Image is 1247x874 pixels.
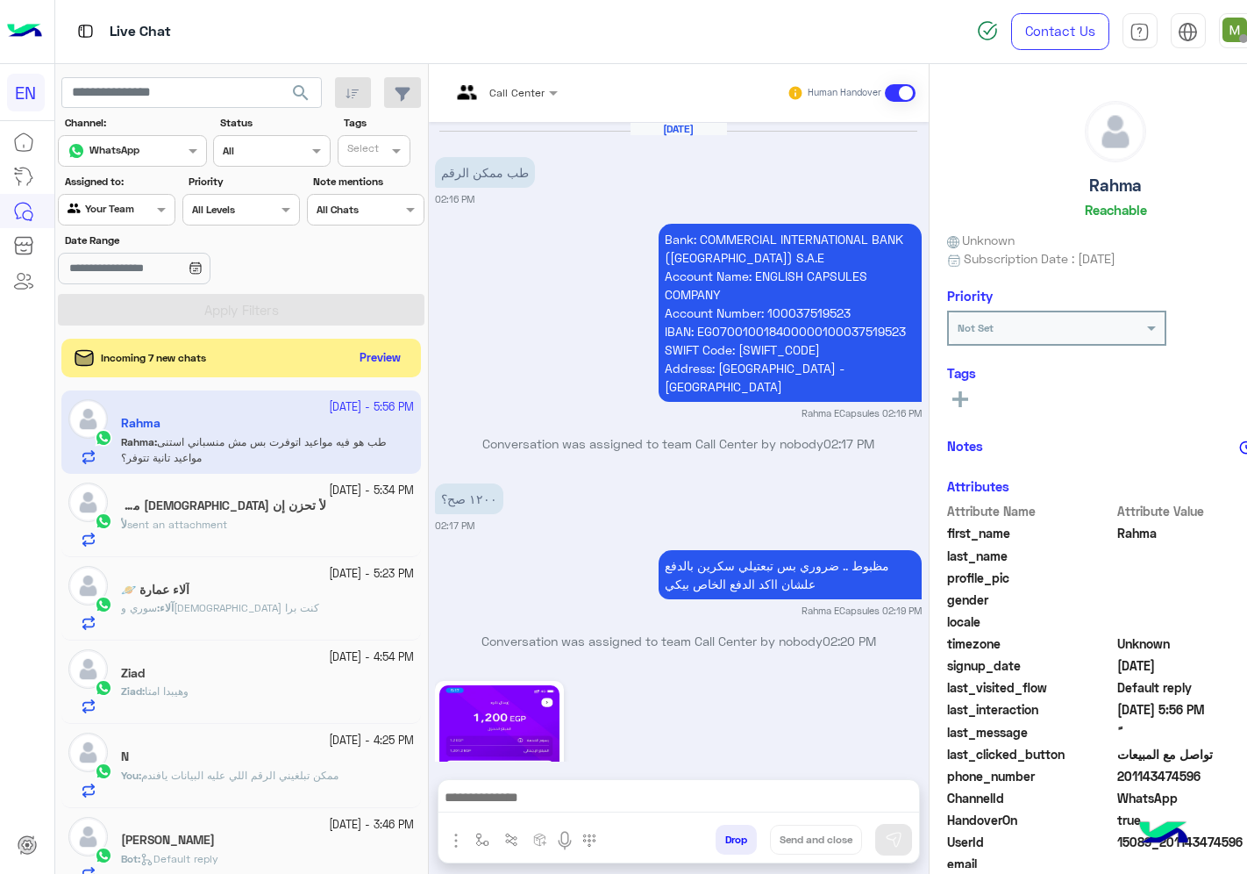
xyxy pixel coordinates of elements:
span: Attribute Name [947,502,1115,520]
span: phone_number [947,767,1115,785]
b: : [121,684,145,698]
p: Conversation was assigned to team Call Center by nobody [435,434,922,453]
small: [DATE] - 4:25 PM [329,733,414,749]
label: Tags [344,115,422,131]
h6: Priority [947,288,993,304]
img: hulul-logo.png [1133,804,1194,865]
span: sent an attachment [127,518,227,531]
span: last_clicked_button [947,745,1115,763]
img: WhatsApp [95,763,112,780]
button: create order [525,825,554,854]
button: Drop [716,825,757,855]
h5: Ziad [121,666,145,681]
a: Contact Us [1011,13,1109,50]
b: : [121,852,140,865]
img: create order [533,833,547,847]
span: Ziad [121,684,142,698]
button: search [280,77,323,115]
small: [DATE] - 5:34 PM [329,483,414,499]
span: Bot [121,852,138,865]
p: 15/9/2025, 2:19 PM [659,550,922,599]
b: Not Set [958,321,994,334]
label: Date Range [65,233,298,248]
img: send attachment [445,830,467,851]
small: Rahma ECapsules 02:19 PM [802,604,922,618]
img: tab [1178,22,1198,42]
b: : [157,601,174,614]
span: لأ [121,518,127,531]
span: email [947,855,1115,873]
small: Human Handover [808,86,881,100]
a: tab [1122,13,1158,50]
p: 15/9/2025, 2:16 PM [659,224,922,402]
img: tab [1129,22,1150,42]
span: آلاء [160,601,174,614]
img: WhatsApp [95,679,112,697]
small: 02:17 PM [435,519,474,533]
img: spinner [977,20,998,41]
label: Note mentions [313,174,422,190]
img: Trigger scenario [504,833,518,847]
h6: Notes [947,438,983,454]
img: WhatsApp [95,847,112,864]
small: 02:16 PM [435,192,474,206]
span: 02:20 PM [823,634,876,648]
span: You [121,769,139,782]
span: وهيبدا امتا [145,684,189,698]
span: first_name [947,524,1115,542]
h5: لأ تحزن إن الله معنا [121,498,326,513]
span: ممكن تبلغيني الرقم اللي عليه البيانات يافندم [141,769,338,782]
button: select flow [467,825,496,854]
span: Unknown [947,231,1015,249]
span: سوري والله كنت برا [121,601,319,614]
span: last_message [947,723,1115,741]
img: Logo [7,13,42,50]
div: EN [7,74,45,111]
h6: Reachable [1085,202,1147,218]
b: : [121,769,141,782]
img: defaultAdmin.png [68,817,108,856]
span: locale [947,613,1115,631]
img: tab [75,20,96,42]
img: send message [885,831,902,849]
h5: آلاء عمارة 🪐 [121,583,189,598]
img: defaultAdmin.png [68,649,108,689]
img: defaultAdmin.png [68,566,108,605]
span: Subscription Date : [DATE] [964,249,1115,268]
span: HandoverOn [947,811,1115,829]
img: defaultAdmin.png [68,733,108,772]
small: [DATE] - 5:23 PM [329,566,414,583]
h6: Attributes [947,478,1009,494]
label: Status [220,115,329,131]
img: send voice note [554,830,575,851]
span: last_visited_flow [947,678,1115,697]
img: defaultAdmin.png [1086,102,1145,161]
span: UserId [947,833,1115,851]
h6: [DATE] [631,123,727,135]
button: Trigger scenario [496,825,525,854]
span: Default reply [140,852,218,865]
p: 15/9/2025, 2:16 PM [435,157,535,188]
small: [DATE] - 4:54 PM [329,649,414,666]
button: Apply Filters [58,294,424,326]
div: Select [345,140,379,161]
h5: Rahma [1089,176,1142,196]
img: defaultAdmin.png [68,483,108,522]
span: last_name [947,547,1115,565]
img: userImage [1222,18,1247,42]
span: timezone [947,634,1115,653]
img: WhatsApp [95,512,112,530]
p: Live Chat [110,20,171,44]
span: ChannelId [947,789,1115,807]
span: search [290,82,311,104]
img: teams.png [451,85,483,114]
img: select flow [475,833,489,847]
h5: N [121,749,129,764]
span: gender [947,591,1115,609]
small: [DATE] - 3:46 PM [329,817,414,834]
h5: Abdelrahman Ashraf [121,833,215,848]
span: Incoming 7 new chats [101,350,206,366]
label: Assigned to: [65,174,174,190]
button: Preview [352,346,408,371]
p: Conversation was assigned to team Call Center by nobody [435,632,922,650]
